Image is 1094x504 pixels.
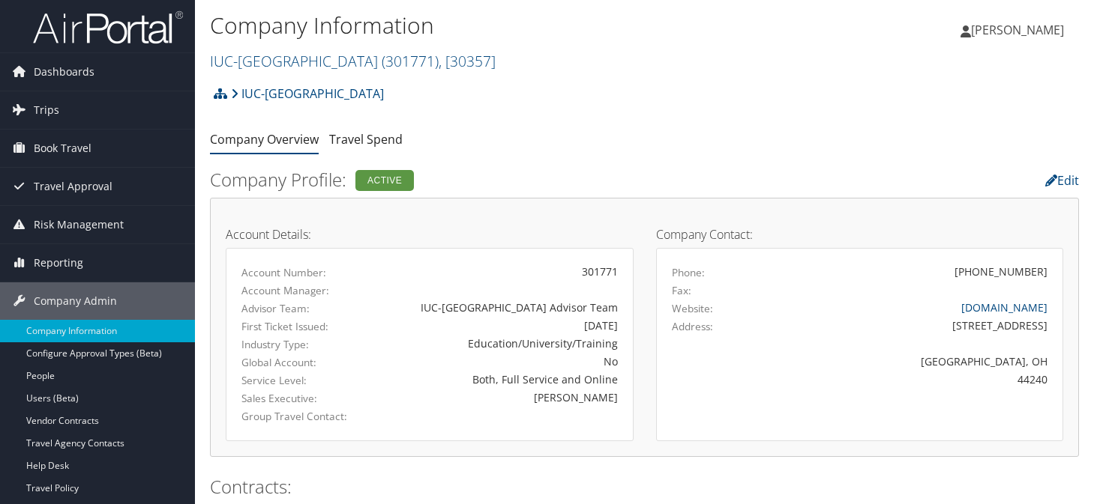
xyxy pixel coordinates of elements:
label: Fax: [672,283,691,298]
a: Edit [1045,172,1079,189]
a: [PERSON_NAME] [961,7,1079,52]
a: Company Overview [210,131,319,148]
label: Address: [672,319,713,334]
div: [PHONE_NUMBER] [955,264,1048,279]
div: Both, Full Service and Online [374,371,617,387]
label: First Ticket Issued: [241,319,352,334]
div: 301771 [374,264,617,279]
a: [DOMAIN_NAME] [961,300,1048,315]
a: IUC-[GEOGRAPHIC_DATA] [231,79,384,109]
label: Account Manager: [241,283,352,298]
div: [STREET_ADDRESS] [771,318,1048,333]
span: Company Admin [34,282,117,320]
a: Travel Spend [329,131,403,148]
label: Website: [672,301,713,316]
div: No [374,353,617,369]
a: IUC-[GEOGRAPHIC_DATA] [210,51,496,71]
div: Education/University/Training [374,336,617,351]
h2: Contracts: [210,474,1079,500]
h1: Company Information [210,10,790,41]
label: Account Number: [241,265,352,280]
span: , [ 30357 ] [439,51,496,71]
div: 44240 [771,371,1048,387]
span: Book Travel [34,130,91,167]
span: Reporting [34,244,83,282]
div: Active [355,170,414,191]
span: [PERSON_NAME] [971,22,1064,38]
span: ( 301771 ) [382,51,439,71]
label: Global Account: [241,355,352,370]
span: Travel Approval [34,168,112,205]
div: IUC-[GEOGRAPHIC_DATA] Advisor Team [374,300,617,315]
div: [PERSON_NAME] [374,389,617,405]
label: Sales Executive: [241,391,352,406]
h4: Company Contact: [656,228,1064,240]
span: Dashboards [34,53,94,91]
label: Industry Type: [241,337,352,352]
span: Risk Management [34,206,124,243]
div: [GEOGRAPHIC_DATA], OH [771,353,1048,369]
label: Phone: [672,265,705,280]
label: Group Travel Contact: [241,409,352,424]
span: Trips [34,91,59,129]
label: Service Level: [241,373,352,388]
h2: Company Profile: [210,167,782,192]
label: Advisor Team: [241,301,352,316]
h4: Account Details: [226,228,634,240]
img: airportal-logo.png [33,10,183,45]
div: [DATE] [374,318,617,333]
